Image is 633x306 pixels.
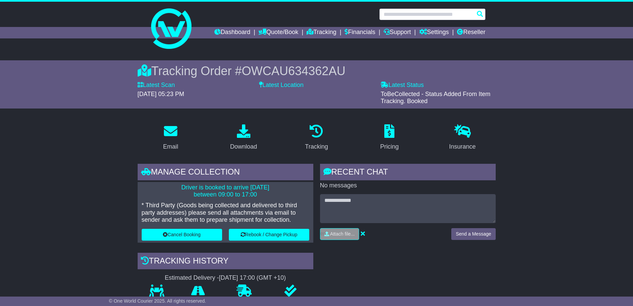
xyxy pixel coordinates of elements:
[214,27,250,38] a: Dashboard
[381,91,490,105] span: ToBeCollected - Status Added From Item Tracking. Booked
[109,298,206,304] span: © One World Courier 2025. All rights reserved.
[230,142,257,151] div: Download
[384,27,411,38] a: Support
[381,82,424,89] label: Latest Status
[457,27,485,38] a: Reseller
[138,274,313,282] div: Estimated Delivery -
[451,228,495,240] button: Send a Message
[301,122,332,154] a: Tracking
[163,142,178,151] div: Email
[138,164,313,182] div: Manage collection
[159,122,182,154] a: Email
[445,122,480,154] a: Insurance
[258,27,298,38] a: Quote/Book
[142,184,309,198] p: Driver is booked to arrive [DATE] between 09:00 to 17:00
[138,91,184,97] span: [DATE] 05:23 PM
[226,122,261,154] a: Download
[419,27,449,38] a: Settings
[345,27,375,38] a: Financials
[219,274,286,282] div: [DATE] 17:00 (GMT +10)
[138,82,175,89] label: Latest Scan
[305,142,328,151] div: Tracking
[320,182,496,189] p: No messages
[320,164,496,182] div: RECENT CHAT
[449,142,476,151] div: Insurance
[142,202,309,224] p: * Third Party (Goods being collected and delivered to third party addresses) please send all atta...
[259,82,304,89] label: Latest Location
[242,64,345,78] span: OWCAU634362AU
[307,27,336,38] a: Tracking
[138,64,496,78] div: Tracking Order #
[229,229,309,241] button: Rebook / Change Pickup
[138,253,313,271] div: Tracking history
[376,122,403,154] a: Pricing
[380,142,399,151] div: Pricing
[142,229,222,241] button: Cancel Booking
